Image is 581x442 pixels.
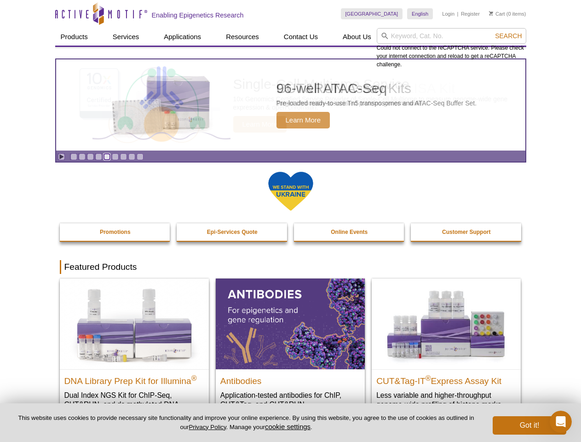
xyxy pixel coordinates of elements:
[64,390,204,419] p: Dual Index NGS Kit for ChIP-Seq, CUT&RUN, and ds methylated DNA assays.
[278,28,323,46] a: Contact Us
[220,28,265,46] a: Resources
[442,11,454,17] a: Login
[220,390,360,409] p: Application-tested antibodies for ChIP, CUT&Tag, and CUT&RUN.
[426,374,431,382] sup: ®
[79,153,86,160] a: Go to slide 2
[331,229,368,235] strong: Online Events
[294,223,405,241] a: Online Events
[56,59,525,151] article: 96-well ATAC-Seq
[55,28,93,46] a: Products
[407,8,433,19] a: English
[377,28,526,69] div: Could not connect to the reCAPTCHA service. Please check your internet connection and reload to g...
[493,416,566,435] button: Got it!
[189,424,226,430] a: Privacy Policy
[442,229,490,235] strong: Customer Support
[64,372,204,386] h2: DNA Library Prep Kit for Illumina
[377,28,526,44] input: Keyword, Cat. No.
[87,153,94,160] a: Go to slide 3
[276,99,477,107] p: Pre-loaded ready-to-use Tn5 transposomes and ATAC-Seq Buffer Set.
[376,372,516,386] h2: CUT&Tag-IT Express Assay Kit
[104,153,110,160] a: Go to slide 5
[341,8,403,19] a: [GEOGRAPHIC_DATA]
[495,32,522,40] span: Search
[15,414,477,431] p: This website uses cookies to provide necessary site functionality and improve your online experie...
[112,153,119,160] a: Go to slide 6
[216,279,365,418] a: All Antibodies Antibodies Application-tested antibodies for ChIP, CUT&Tag, and CUT&RUN.
[276,112,330,128] span: Learn More
[177,223,288,241] a: Epi-Services Quote
[207,229,258,235] strong: Epi-Services Quote
[70,153,77,160] a: Go to slide 1
[60,223,171,241] a: Promotions
[191,374,197,382] sup: ®
[107,28,145,46] a: Services
[376,390,516,409] p: Less variable and higher-throughput genome-wide profiling of histone marks​.
[265,423,311,430] button: cookie settings
[337,28,377,46] a: About Us
[489,11,493,16] img: Your Cart
[158,28,207,46] a: Applications
[411,223,522,241] a: Customer Support
[120,153,127,160] a: Go to slide 7
[372,279,521,418] a: CUT&Tag-IT® Express Assay Kit CUT&Tag-IT®Express Assay Kit Less variable and higher-throughput ge...
[550,411,572,433] iframe: Intercom live chat
[95,153,102,160] a: Go to slide 4
[220,372,360,386] h2: Antibodies
[60,279,209,369] img: DNA Library Prep Kit for Illumina
[461,11,480,17] a: Register
[128,153,135,160] a: Go to slide 8
[372,279,521,369] img: CUT&Tag-IT® Express Assay Kit
[268,171,314,212] img: We Stand With Ukraine
[60,279,209,427] a: DNA Library Prep Kit for Illumina DNA Library Prep Kit for Illumina® Dual Index NGS Kit for ChIP-...
[152,11,244,19] h2: Enabling Epigenetics Research
[56,59,525,151] a: Active Motif Kit photo 96-well ATAC-Seq Pre-loaded ready-to-use Tn5 transposomes and ATAC-Seq Buf...
[489,11,505,17] a: Cart
[137,153,144,160] a: Go to slide 9
[100,229,131,235] strong: Promotions
[276,81,477,95] h2: 96-well ATAC-Seq
[58,153,65,160] a: Toggle autoplay
[216,279,365,369] img: All Antibodies
[492,32,524,40] button: Search
[60,260,522,274] h2: Featured Products
[457,8,459,19] li: |
[104,70,219,140] img: Active Motif Kit photo
[489,8,526,19] li: (0 items)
